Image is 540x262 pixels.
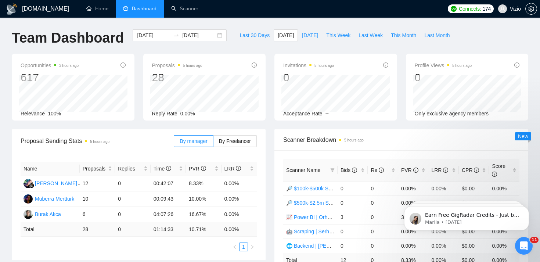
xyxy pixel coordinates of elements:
span: info-circle [474,168,479,173]
span: Scanner Name [286,167,320,173]
span: This Week [326,31,350,39]
span: Invitations [283,61,334,70]
span: user [500,6,505,11]
td: 0 [368,238,398,253]
div: Muberra Mertturk [35,195,74,203]
span: dashboard [123,6,128,11]
td: 0 [368,210,398,224]
a: SM[PERSON_NAME] [24,180,77,186]
td: 0.00% [222,176,257,191]
a: 🤖 Scraping | Serhan [286,229,335,234]
span: info-circle [120,62,126,68]
th: Replies [115,162,150,176]
span: right [250,245,255,249]
li: Next Page [248,243,257,251]
td: 0 [368,224,398,238]
td: 01:14:33 [151,222,186,237]
span: info-circle [166,166,171,171]
td: 0 [115,222,150,237]
span: Re [371,167,384,173]
td: 0.00% [222,191,257,207]
td: $0.00 [459,181,489,195]
div: Burak Akca [35,210,61,218]
span: Score [492,163,505,177]
span: Scanner Breakdown [283,135,519,144]
td: 0 [338,195,368,210]
span: By Freelancer [219,138,251,144]
span: Relevance [21,111,45,116]
span: Last 30 Days [240,31,270,39]
span: LRR [224,166,241,172]
td: 0 [115,191,150,207]
span: LRR [431,167,448,173]
span: Proposals [83,165,107,173]
iframe: Intercom notifications message [393,191,540,242]
time: 5 hours ago [452,64,472,68]
span: Acceptance Rate [283,111,323,116]
div: 0 [283,71,334,85]
span: to [173,32,179,38]
img: MM [24,194,33,204]
a: searchScanner [171,6,198,12]
span: 100% [48,111,61,116]
td: 0.00% [489,181,519,195]
td: 0 [368,181,398,195]
span: Reply Rate [152,111,177,116]
td: 0 [338,181,368,195]
span: Replies [118,165,142,173]
span: Opportunities [21,61,79,70]
a: MMMuberra Mertturk [24,195,74,201]
td: $0.00 [459,238,489,253]
td: 0.00% [428,181,459,195]
span: Proposal Sending Stats [21,136,174,146]
span: swap-right [173,32,179,38]
span: Only exclusive agency members [415,111,489,116]
button: right [248,243,257,251]
td: 0.00% [222,207,257,222]
img: SM [24,179,33,188]
span: info-circle [383,62,388,68]
td: 0 [368,195,398,210]
td: 0 [338,238,368,253]
span: Bids [341,167,357,173]
a: 🌐 Backend | [PERSON_NAME] [286,243,360,249]
td: 12 [80,176,115,191]
div: [PERSON_NAME] [35,179,77,187]
span: [DATE] [302,31,318,39]
div: 28 [152,71,202,85]
td: 0 [115,176,150,191]
a: 🔎 $500k-$2.5m Spent 💰 [286,200,346,206]
td: 10.00% [186,191,221,207]
th: Name [21,162,80,176]
span: info-circle [201,166,206,171]
button: Last Week [354,29,387,41]
td: 0.00 % [222,222,257,237]
button: setting [525,3,537,15]
span: New [518,133,528,139]
td: 0.00% [398,238,429,253]
button: This Month [387,29,420,41]
span: Last Week [359,31,383,39]
button: Last 30 Days [235,29,274,41]
td: Total [21,222,80,237]
h1: Team Dashboard [12,29,124,47]
th: Proposals [80,162,115,176]
td: 10 [80,191,115,207]
span: Profile Views [415,61,472,70]
span: info-circle [413,168,418,173]
span: PVR [189,166,206,172]
div: 0 [415,71,472,85]
a: 📈 Power BI | Orhan 🚢 [286,214,341,220]
span: filter [329,165,336,176]
td: 10.71 % [186,222,221,237]
span: setting [526,6,537,12]
input: End date [182,31,216,39]
span: Connects: [459,5,481,13]
time: 5 hours ago [314,64,334,68]
td: 0 [115,207,150,222]
span: info-circle [252,62,257,68]
li: 1 [239,243,248,251]
img: BA [24,210,33,219]
span: This Month [391,31,416,39]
